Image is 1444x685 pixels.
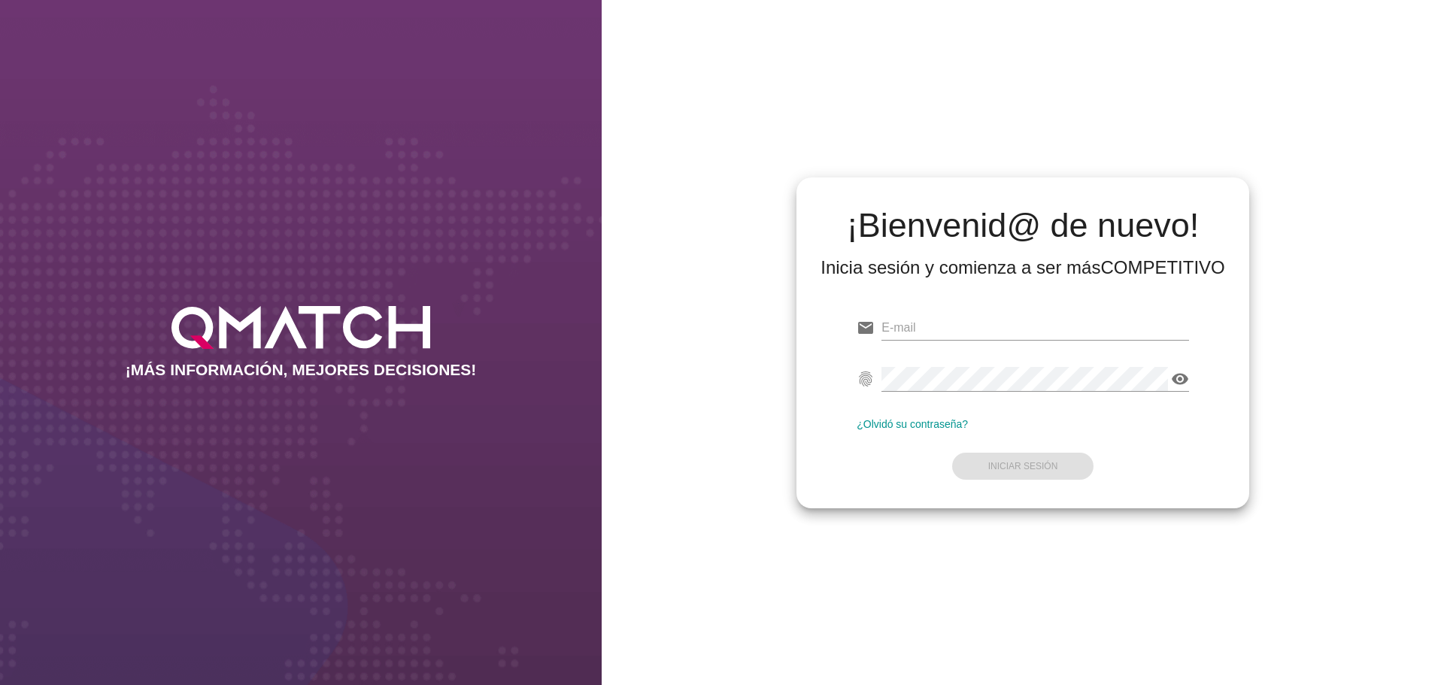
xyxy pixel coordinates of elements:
[821,256,1225,280] div: Inicia sesión y comienza a ser más
[126,361,477,379] h2: ¡MÁS INFORMACIÓN, MEJORES DECISIONES!
[857,418,968,430] a: ¿Olvidó su contraseña?
[857,319,875,337] i: email
[857,370,875,388] i: fingerprint
[1171,370,1189,388] i: visibility
[1100,257,1224,277] strong: COMPETITIVO
[821,208,1225,244] h2: ¡Bienvenid@ de nuevo!
[881,316,1189,340] input: E-mail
